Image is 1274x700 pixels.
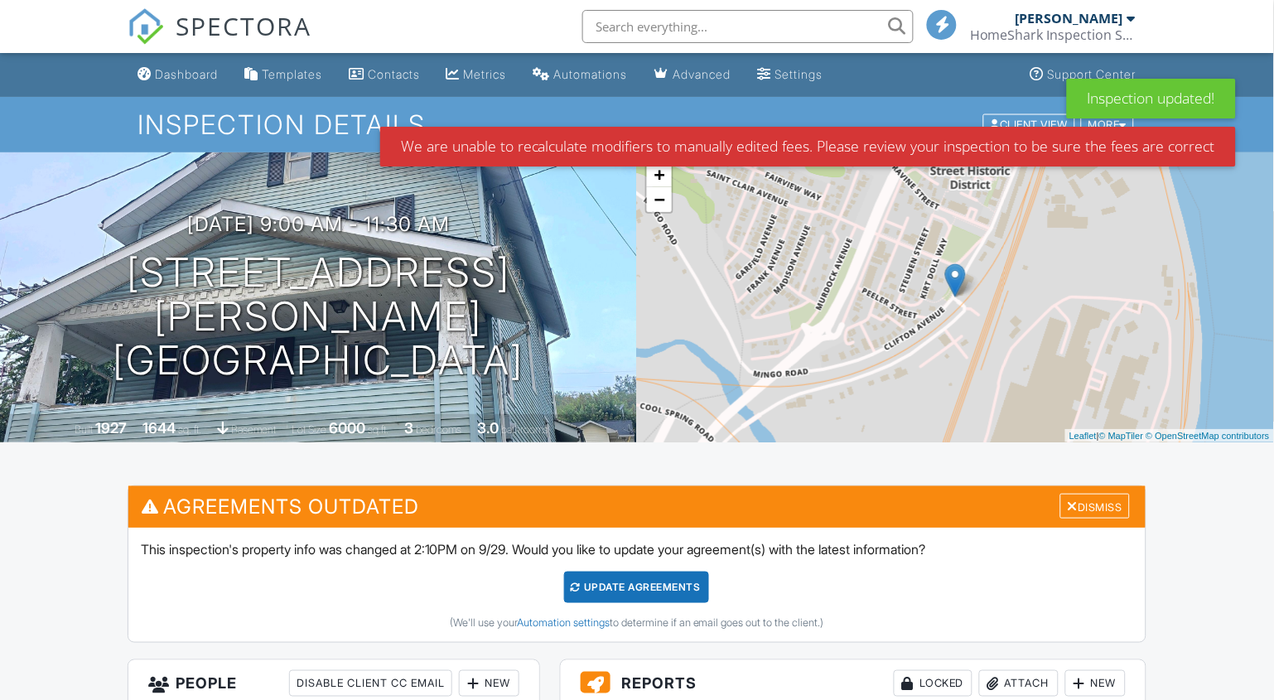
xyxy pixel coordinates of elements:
[342,60,427,90] a: Contacts
[648,60,738,90] a: Advanced
[289,670,452,697] div: Disable Client CC Email
[1024,60,1143,90] a: Support Center
[368,67,420,81] div: Contacts
[478,419,499,437] div: 3.0
[176,8,311,43] span: SPECTORA
[417,423,462,436] span: bedrooms
[232,423,277,436] span: basement
[1067,79,1236,118] div: Inspection updated!
[131,60,224,90] a: Dashboard
[128,22,311,57] a: SPECTORA
[582,10,914,43] input: Search everything...
[751,60,830,90] a: Settings
[27,251,610,382] h1: [STREET_ADDRESS] [PERSON_NAME][GEOGRAPHIC_DATA]
[1146,431,1270,441] a: © OpenStreetMap contributors
[527,60,635,90] a: Automations (Basic)
[1099,431,1144,441] a: © MapTiler
[440,60,514,90] a: Metrics
[238,60,329,90] a: Templates
[330,419,366,437] div: 6000
[179,423,202,436] span: sq. ft.
[979,670,1059,697] div: Attach
[369,423,389,436] span: sq.ft.
[405,419,414,437] div: 3
[141,616,1133,630] div: (We'll use your to determine if an email goes out to the client.)
[1065,429,1274,443] div: |
[143,419,176,437] div: 1644
[380,127,1236,167] div: We are unable to recalculate modifiers to manually edited fees. Please review your inspection to ...
[96,419,128,437] div: 1927
[502,423,549,436] span: bathrooms
[128,528,1146,642] div: This inspection's property info was changed at 2:10PM on 9/29. Would you like to update your agre...
[1060,494,1130,519] div: Dismiss
[459,670,519,697] div: New
[554,67,628,81] div: Automations
[1048,67,1136,81] div: Support Center
[673,67,731,81] div: Advanced
[894,670,972,697] div: Locked
[128,8,164,45] img: The Best Home Inspection Software - Spectora
[138,110,1136,139] h1: Inspection Details
[1016,10,1123,27] div: [PERSON_NAME]
[970,27,1136,43] div: HomeShark Inspection Services, LLC
[647,162,672,187] a: Zoom in
[647,187,672,212] a: Zoom out
[75,423,94,436] span: Built
[128,486,1146,527] h3: Agreements Outdated
[155,67,218,81] div: Dashboard
[262,67,322,81] div: Templates
[775,67,823,81] div: Settings
[1069,431,1097,441] a: Leaflet
[1065,670,1126,697] div: New
[187,213,450,235] h3: [DATE] 9:00 am - 11:30 am
[464,67,507,81] div: Metrics
[517,616,610,629] a: Automation settings
[564,572,709,603] div: Update Agreements
[292,423,327,436] span: Lot Size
